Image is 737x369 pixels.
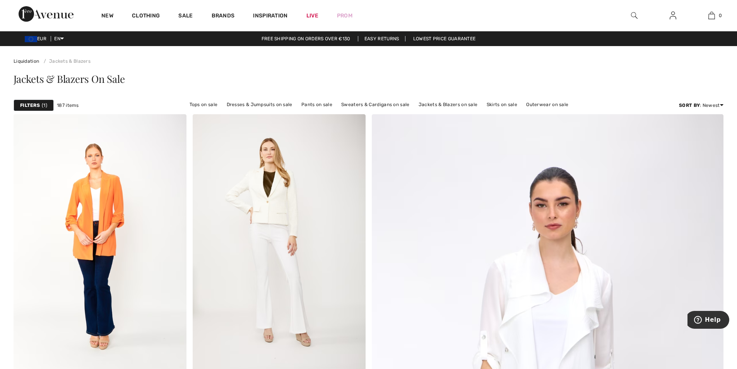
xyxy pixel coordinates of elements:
strong: Filters [20,102,40,109]
a: Sweaters & Cardigans on sale [337,100,413,110]
a: Tops on sale [186,100,222,110]
a: Liquidation [14,58,39,64]
a: Pants on sale [298,100,336,110]
img: search the website [631,11,638,20]
span: 1 [42,102,47,109]
img: My Bag [708,11,715,20]
span: EN [54,36,64,41]
iframe: Opens a widget where you can find more information [687,311,729,330]
img: Euro [25,36,37,42]
span: 187 items [57,102,79,109]
a: Free shipping on orders over €130 [255,36,357,41]
a: Jackets & Blazers [41,58,91,64]
img: My Info [670,11,676,20]
a: New [101,12,113,21]
a: Outerwear on sale [522,100,572,110]
a: Brands [212,12,235,21]
a: Easy Returns [358,36,406,41]
span: EUR [25,36,50,41]
a: Skirts on sale [483,100,521,110]
a: Sign In [663,11,682,21]
a: Live [306,12,318,20]
strong: Sort By [679,103,700,108]
div: : Newest [679,102,723,109]
img: 1ère Avenue [19,6,74,22]
span: Inspiration [253,12,287,21]
a: Jackets & Blazers on sale [415,100,482,110]
a: Dresses & Jumpsuits on sale [223,100,296,110]
span: 0 [719,12,722,19]
a: 0 [693,11,730,20]
span: Jackets & Blazers On Sale [14,72,125,86]
a: Clothing [132,12,160,21]
a: Lowest Price Guarantee [407,36,482,41]
a: Prom [337,12,352,20]
a: Sale [178,12,193,21]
